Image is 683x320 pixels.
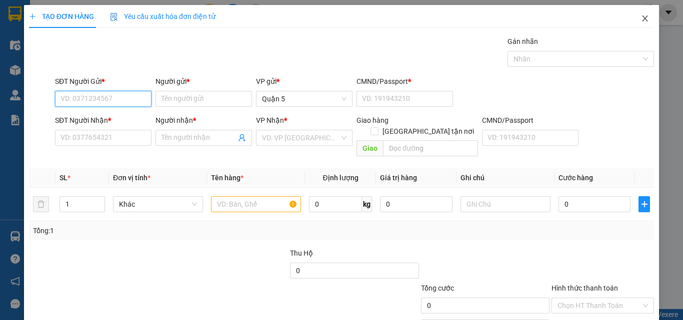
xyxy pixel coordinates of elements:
[460,196,550,212] input: Ghi Chú
[482,115,578,126] div: CMND/Passport
[55,115,151,126] div: SĐT Người Nhận
[631,5,659,33] button: Close
[383,140,478,156] input: Dọc đường
[641,14,649,22] span: close
[33,196,49,212] button: delete
[262,91,346,106] span: Quận 5
[155,115,252,126] div: Người nhận
[110,12,215,20] span: Yêu cầu xuất hóa đơn điện tử
[638,196,650,212] button: plus
[211,174,243,182] span: Tên hàng
[421,284,454,292] span: Tổng cước
[29,12,94,20] span: TẠO ĐƠN HÀNG
[256,76,352,87] div: VP gửi
[380,196,452,212] input: 0
[356,76,453,87] div: CMND/Passport
[380,174,417,182] span: Giá trị hàng
[322,174,358,182] span: Định lượng
[29,13,36,20] span: plus
[551,284,618,292] label: Hình thức thanh toán
[290,249,313,257] span: Thu Hộ
[110,13,118,21] img: icon
[356,140,383,156] span: Giao
[456,168,554,188] th: Ghi chú
[55,76,151,87] div: SĐT Người Gửi
[558,174,593,182] span: Cước hàng
[362,196,372,212] span: kg
[256,116,284,124] span: VP Nhận
[119,197,197,212] span: Khác
[211,196,301,212] input: VD: Bàn, Ghế
[238,134,246,142] span: user-add
[33,225,264,236] div: Tổng: 1
[113,174,150,182] span: Đơn vị tính
[507,37,538,45] label: Gán nhãn
[378,126,478,137] span: [GEOGRAPHIC_DATA] tận nơi
[59,174,67,182] span: SL
[356,116,388,124] span: Giao hàng
[639,200,649,208] span: plus
[155,76,252,87] div: Người gửi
